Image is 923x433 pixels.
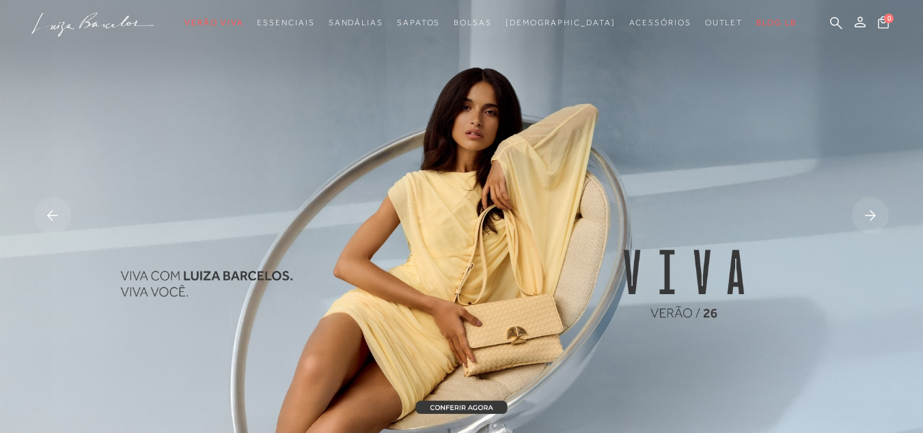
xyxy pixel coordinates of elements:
span: Sandálias [329,18,383,27]
span: [DEMOGRAPHIC_DATA] [506,18,616,27]
span: Essenciais [257,18,314,27]
span: Verão Viva [184,18,243,27]
a: noSubCategoriesText [454,10,492,36]
a: noSubCategoriesText [257,10,314,36]
a: noSubCategoriesText [184,10,243,36]
span: Sapatos [397,18,440,27]
a: noSubCategoriesText [629,10,691,36]
span: BLOG LB [756,18,796,27]
span: Acessórios [629,18,691,27]
a: BLOG LB [756,10,796,36]
span: Bolsas [454,18,492,27]
span: 0 [884,14,894,23]
a: noSubCategoriesText [329,10,383,36]
a: noSubCategoriesText [397,10,440,36]
button: 0 [874,15,893,34]
span: Outlet [705,18,743,27]
a: noSubCategoriesText [506,10,616,36]
a: noSubCategoriesText [705,10,743,36]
